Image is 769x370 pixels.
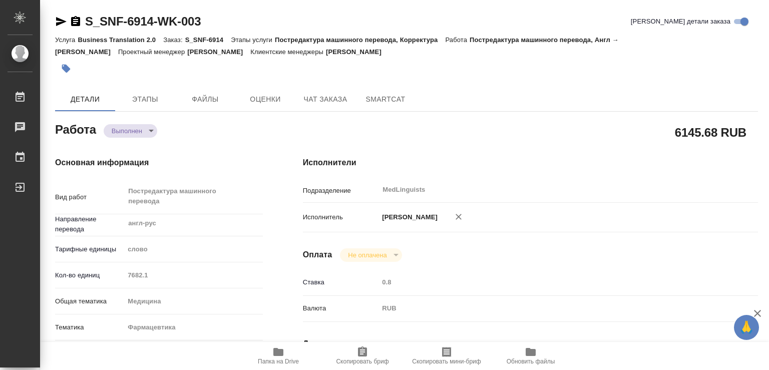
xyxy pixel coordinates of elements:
span: Детали [61,93,109,106]
p: Этапы услуги [231,36,275,44]
div: Медицина [124,293,262,310]
button: Удалить исполнителя [448,206,470,228]
p: Заказ: [163,36,185,44]
div: Выполнен [340,248,402,262]
h2: 6145.68 RUB [675,124,746,141]
p: Работа [445,36,470,44]
button: Не оплачена [345,251,390,259]
p: Исполнитель [303,212,379,222]
span: Скопировать мини-бриф [412,358,481,365]
p: Общая тематика [55,296,124,306]
input: Пустое поле [378,275,720,289]
p: [PERSON_NAME] [187,48,250,56]
p: Business Translation 2.0 [78,36,163,44]
span: [PERSON_NAME] детали заказа [631,17,730,27]
button: Добавить тэг [55,58,77,80]
p: Тарифные единицы [55,244,124,254]
button: Скопировать мини-бриф [405,342,489,370]
button: Обновить файлы [489,342,573,370]
p: Проектный менеджер [118,48,187,56]
p: Клиентские менеджеры [250,48,326,56]
span: Чат заказа [301,93,349,106]
button: Папка на Drive [236,342,320,370]
p: Кол-во единиц [55,270,124,280]
p: Подразделение [303,186,379,196]
span: Файлы [181,93,229,106]
h4: Основная информация [55,157,263,169]
div: Выполнен [104,124,157,138]
p: S_SNF-6914 [185,36,231,44]
p: Вид работ [55,192,124,202]
input: Пустое поле [124,268,262,282]
span: 🙏 [738,317,755,338]
p: [PERSON_NAME] [378,212,438,222]
span: Скопировать бриф [336,358,389,365]
span: SmartCat [361,93,410,106]
h2: Работа [55,120,96,138]
button: Скопировать бриф [320,342,405,370]
p: Ставка [303,277,379,287]
div: слово [124,241,262,258]
span: Оценки [241,93,289,106]
p: Валюта [303,303,379,313]
span: Папка на Drive [258,358,299,365]
span: Обновить файлы [507,358,555,365]
p: Постредактура машинного перевода, Корректура [275,36,445,44]
span: Этапы [121,93,169,106]
button: Скопировать ссылку [70,16,82,28]
div: RUB [378,300,720,317]
h4: Оплата [303,249,332,261]
div: Фармацевтика [124,319,262,336]
p: [PERSON_NAME] [326,48,389,56]
a: S_SNF-6914-WK-003 [85,15,201,28]
button: 🙏 [734,315,759,340]
p: Услуга [55,36,78,44]
p: Тематика [55,322,124,332]
h4: Исполнители [303,157,758,169]
button: Скопировать ссылку для ЯМессенджера [55,16,67,28]
button: Выполнен [109,127,145,135]
h4: Дополнительно [303,338,758,350]
p: Направление перевода [55,214,124,234]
